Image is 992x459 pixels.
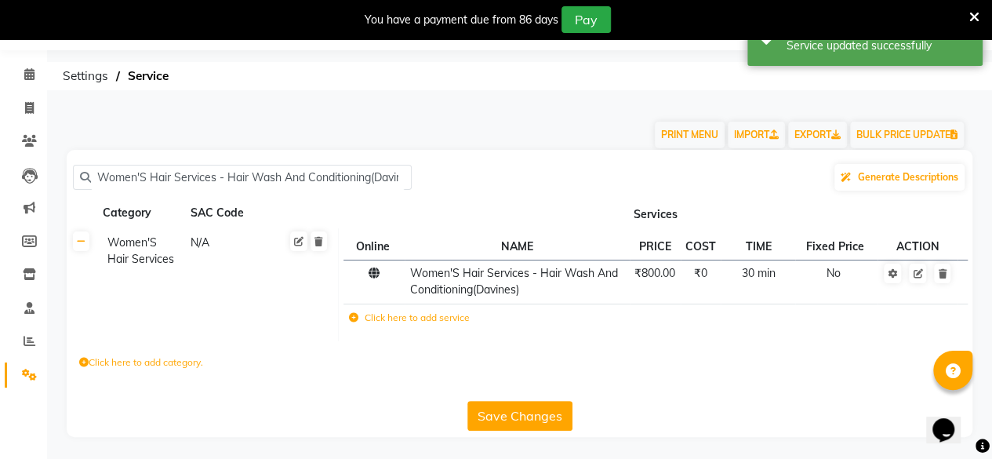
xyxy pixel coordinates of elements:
span: ₹0 [694,266,707,280]
th: Online [343,233,405,260]
th: Services [339,199,973,228]
button: Save Changes [467,401,572,431]
span: ₹800.00 [634,266,675,280]
th: COST [681,233,721,260]
label: Click here to add service [349,311,470,325]
button: Generate Descriptions [834,164,965,191]
div: Women'S Hair Services [101,233,182,269]
span: 30 min [741,266,775,280]
iframe: chat widget [926,396,976,443]
a: EXPORT [788,122,847,148]
div: You have a payment due from 86 days [365,12,558,28]
div: Category [101,203,183,223]
input: Search by service name [91,166,405,190]
span: Women'S Hair Services - Hair Wash And Conditioning(Davines) [410,266,618,297]
div: SAC Code [189,203,271,223]
span: Service [120,62,176,90]
th: TIME [721,233,795,260]
th: PRICE [630,233,681,260]
button: PRINT MENU [655,122,725,148]
span: Settings [55,62,116,90]
div: N/A [189,233,270,269]
span: No [827,266,841,280]
button: BULK PRICE UPDATE [850,122,964,148]
div: Service updated successfully [787,38,971,54]
span: Generate Descriptions [858,171,958,183]
button: Pay [561,6,611,33]
th: NAME [405,233,630,260]
th: ACTION [878,233,957,260]
a: IMPORT [728,122,785,148]
th: Fixed Price [795,233,878,260]
label: Click here to add category. [79,355,203,370]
